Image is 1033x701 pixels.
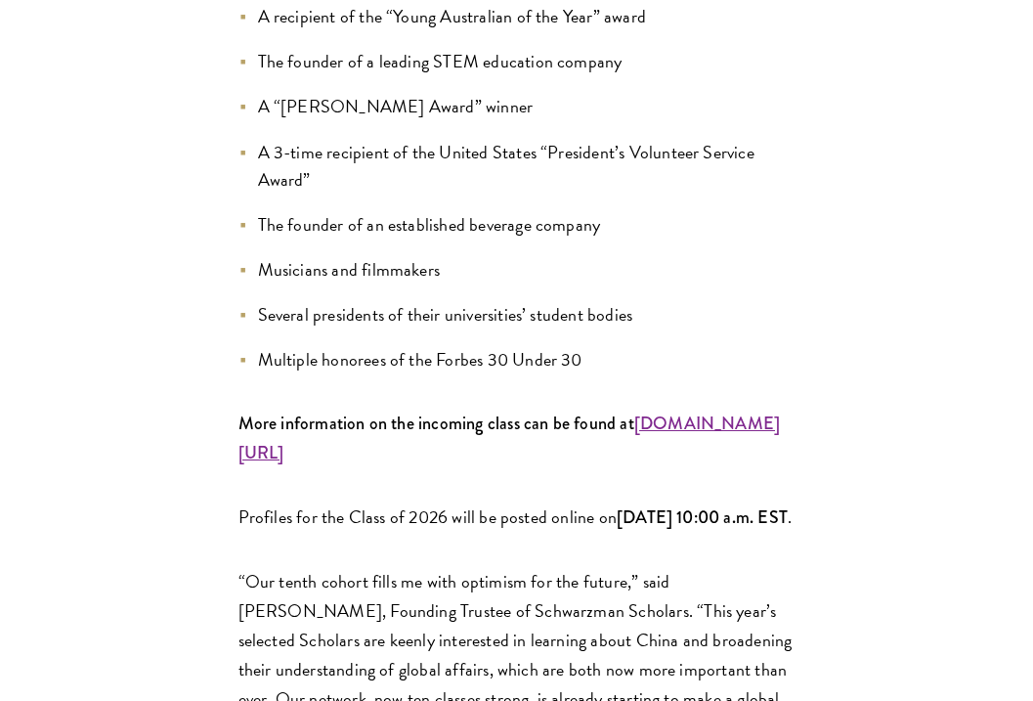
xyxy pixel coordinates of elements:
[238,301,796,329] li: Several presidents of their universities’ student bodies
[238,3,796,30] li: A recipient of the “Young Australian of the Year” award
[238,93,796,120] li: A “[PERSON_NAME] Award” winner
[238,48,796,75] li: The founder of a leading STEM education company
[238,211,796,239] li: The founder of an established beverage company
[238,256,796,284] li: Musicians and filmmakers
[238,346,796,373] li: Multiple honorees of the Forbes 30 Under 30
[617,504,788,530] strong: [DATE] 10:00 a.m. EST
[238,411,634,436] strong: More information on the incoming class can be found at
[238,139,796,194] li: A 3-time recipient of the United States “President’s Volunteer Service Award”
[238,503,796,532] p: Profiles for the Class of 2026 will be posted online on .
